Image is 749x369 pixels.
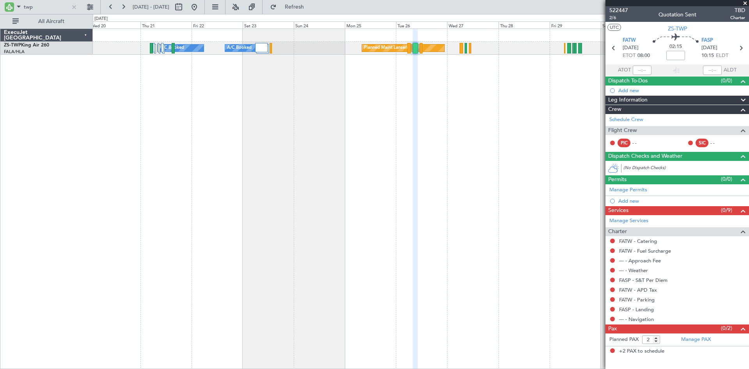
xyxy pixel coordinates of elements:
[619,316,654,323] a: --- - Navigation
[227,42,252,54] div: A/C Booked
[619,248,671,254] a: FATW - Fuel Surcharge
[192,21,243,29] div: Fri 22
[623,52,635,60] span: ETOT
[710,139,728,146] div: - -
[608,324,617,333] span: Pax
[632,139,650,146] div: - -
[618,87,745,94] div: Add new
[609,336,639,344] label: Planned PAX
[140,21,192,29] div: Thu 21
[608,77,648,86] span: Dispatch To-Dos
[669,43,682,51] span: 02:15
[607,24,621,31] button: UTC
[20,19,82,24] span: All Aircraft
[550,21,601,29] div: Fri 29
[623,165,749,173] div: (No Dispatch Checks)
[447,21,498,29] div: Wed 27
[701,52,714,60] span: 10:15
[619,296,655,303] a: FATW - Parking
[4,43,21,48] span: ZS-TWP
[619,287,657,293] a: FATW - APD Tax
[619,348,664,355] span: +2 PAX to schedule
[623,37,636,45] span: FATW
[721,175,732,183] span: (0/0)
[619,238,657,244] a: FATW - Catering
[658,11,696,19] div: Quotation Sent
[716,52,728,60] span: ELDT
[243,21,294,29] div: Sat 23
[608,126,637,135] span: Flight Crew
[619,277,667,283] a: FASP - S&T Per Diem
[609,116,643,124] a: Schedule Crew
[618,198,745,204] div: Add new
[681,336,711,344] a: Manage PAX
[721,324,732,332] span: (0/2)
[89,21,140,29] div: Wed 20
[619,257,661,264] a: --- - Approach Fee
[619,267,648,274] a: --- - Weather
[609,14,628,21] span: 2/6
[730,14,745,21] span: Charter
[133,4,169,11] span: [DATE] - [DATE]
[294,21,345,29] div: Sun 24
[618,66,631,74] span: ATOT
[608,96,648,105] span: Leg Information
[619,306,654,313] a: FASP - Landing
[266,1,313,13] button: Refresh
[701,44,717,52] span: [DATE]
[94,16,108,22] div: [DATE]
[499,21,550,29] div: Thu 28
[730,6,745,14] span: TBD
[608,105,621,114] span: Crew
[24,1,69,13] input: A/C (Reg. or Type)
[721,77,732,85] span: (0/0)
[701,37,713,45] span: FASP
[608,206,628,215] span: Services
[609,186,647,194] a: Manage Permits
[4,43,49,48] a: ZS-TWPKing Air 260
[278,4,311,10] span: Refresh
[364,42,410,54] div: Planned Maint Lanseria
[4,49,25,55] a: FALA/HLA
[696,139,708,147] div: SIC
[609,217,648,225] a: Manage Services
[608,152,682,161] span: Dispatch Checks and Weather
[345,21,396,29] div: Mon 25
[9,15,85,28] button: All Aircraft
[637,52,650,60] span: 08:00
[618,139,630,147] div: PIC
[396,21,447,29] div: Tue 26
[609,6,628,14] span: 522447
[608,227,627,236] span: Charter
[721,206,732,214] span: (0/9)
[623,44,639,52] span: [DATE]
[601,21,652,29] div: Sat 30
[724,66,737,74] span: ALDT
[608,175,627,184] span: Permits
[668,25,687,33] span: ZS-TWP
